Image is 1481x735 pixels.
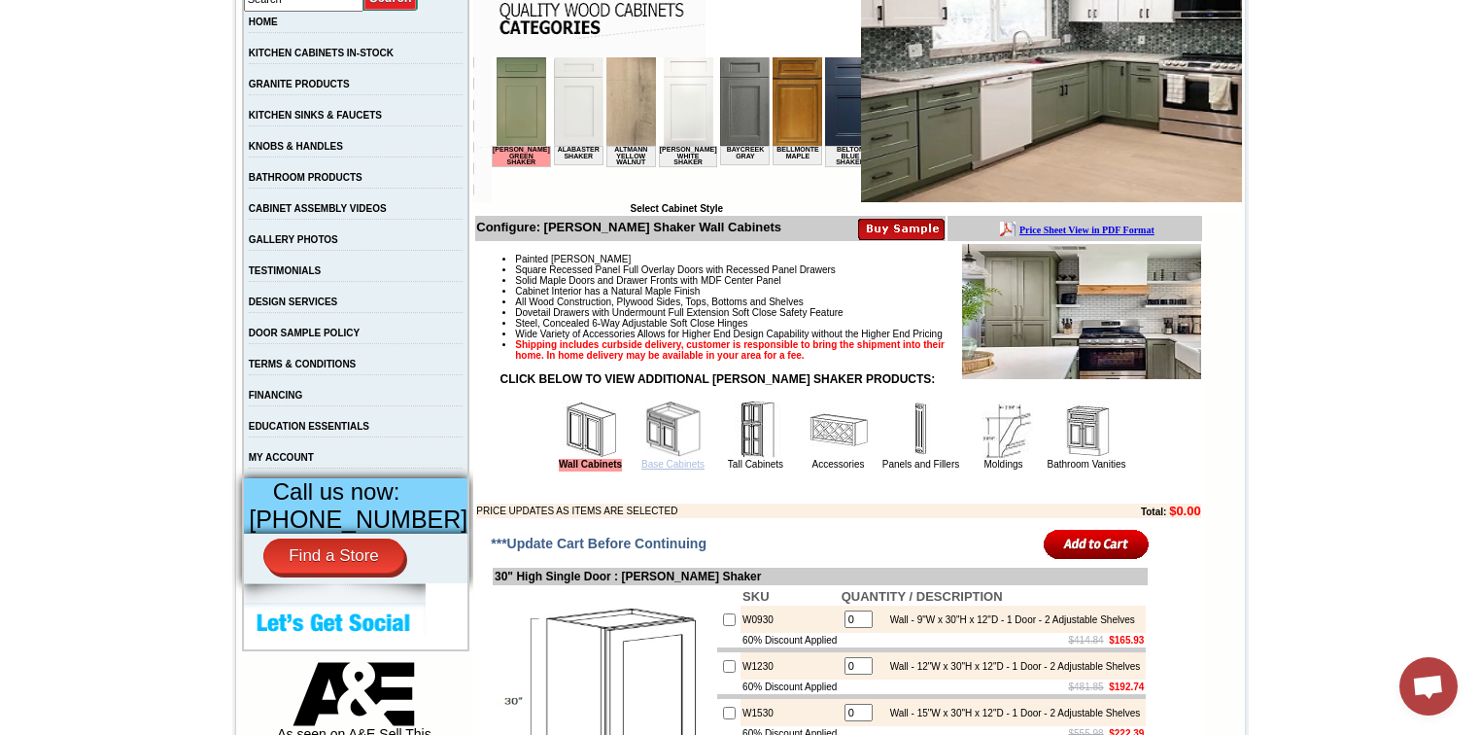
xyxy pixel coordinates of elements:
[515,275,780,286] span: Solid Maple Doors and Drawer Fronts with MDF Center Panel
[728,459,783,470] a: Tall Cabinets
[515,264,836,275] span: Square Recessed Panel Full Overlay Doors with Recessed Panel Drawers
[1399,657,1458,716] a: Open chat
[515,297,803,307] span: All Wood Construction, Plywood Sides, Tops, Bottoms and Shelves
[559,459,622,472] a: Wall Cabinets
[249,48,394,58] a: KITCHEN CABINETS IN-STOCK
[249,172,362,183] a: BATHROOM PRODUCTS
[515,286,700,297] span: Cabinet Interior has a Natural Maple Finish
[249,452,314,463] a: MY ACCOUNT
[1057,401,1116,459] img: Bathroom Vanities
[880,614,1135,625] div: Wall - 9"W x 30"H x 12"D - 1 Door - 2 Adjustable Shelves
[1069,635,1104,646] s: $414.84
[1169,504,1201,518] b: $0.00
[249,79,350,89] a: GRANITE PRODUCTS
[809,401,868,459] img: Accessories
[727,401,785,459] img: Tall Cabinets
[880,708,1141,718] div: Wall - 15"W x 30"H x 12"D - 1 Door - 2 Adjustable Shelves
[842,589,1003,604] b: QUANTITY / DESCRIPTION
[812,459,865,470] a: Accessories
[249,328,360,338] a: DOOR SAMPLE POLICY
[641,459,705,470] a: Base Cabinets
[962,244,1201,379] img: Product Image
[515,307,843,318] span: Dovetail Drawers with Undermount Full Extension Soft Close Safety Feature
[22,8,157,18] b: Price Sheet View in PDF Format
[740,633,840,647] td: 60% Discount Applied
[249,141,343,152] a: KNOBS & HANDLES
[249,359,357,369] a: TERMS & CONDITIONS
[493,568,1148,585] td: 30" High Single Door : [PERSON_NAME] Shaker
[1109,635,1144,646] b: $165.93
[273,478,400,505] span: Call us now:
[515,329,942,339] span: Wide Variety of Accessories Allows for Higher End Design Capability without the Higher End Pricing
[515,254,631,264] span: Painted [PERSON_NAME]
[1141,507,1166,517] b: Total:
[740,680,840,694] td: 60% Discount Applied
[1048,459,1126,470] a: Bathroom Vanities
[644,401,703,459] img: Base Cabinets
[562,401,620,459] img: Wall Cabinets
[1044,528,1150,560] input: Add to Cart
[882,459,959,470] a: Panels and Fillers
[491,536,706,551] span: ***Update Cart Before Continuing
[740,652,840,680] td: W1230
[1109,682,1144,692] b: $192.74
[249,506,467,533] span: [PHONE_NUMBER]
[333,88,383,110] td: Belton Blue Shaker
[249,234,338,245] a: GALLERY PHOTOS
[249,265,321,276] a: TESTIMONIALS
[740,606,840,633] td: W0930
[892,401,950,459] img: Panels and Fillers
[1069,682,1104,692] s: $481.85
[880,661,1141,672] div: Wall - 12"W x 30"H x 12"D - 1 Door - 2 Adjustable Shelves
[492,57,861,203] iframe: Browser incompatible
[249,421,369,432] a: EDUCATION ESSENTIALS
[630,203,723,214] b: Select Cabinet Style
[22,3,157,19] a: Price Sheet View in PDF Format
[740,699,840,726] td: W1530
[500,372,936,386] strong: CLICK BELOW TO VIEW ADDITIONAL [PERSON_NAME] SHAKER PRODUCTS:
[975,401,1033,459] img: Moldings
[249,203,387,214] a: CABINET ASSEMBLY VIDEOS
[3,5,18,20] img: pdf.png
[249,390,303,401] a: FINANCING
[249,110,382,121] a: KITCHEN SINKS & FAUCETS
[515,318,747,329] span: Steel, Concealed 6-Way Adjustable Soft Close Hinges
[249,297,338,307] a: DESIGN SERVICES
[742,589,769,604] b: SKU
[983,459,1022,470] a: Moldings
[476,220,781,234] b: Configure: [PERSON_NAME] Shaker Wall Cabinets
[476,504,1034,518] td: PRICE UPDATES AS ITEMS ARE SELECTED
[263,539,404,574] a: Find a Store
[515,339,945,361] strong: Shipping includes curbside delivery, customer is responsible to bring the shipment into their hom...
[249,17,278,27] a: HOME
